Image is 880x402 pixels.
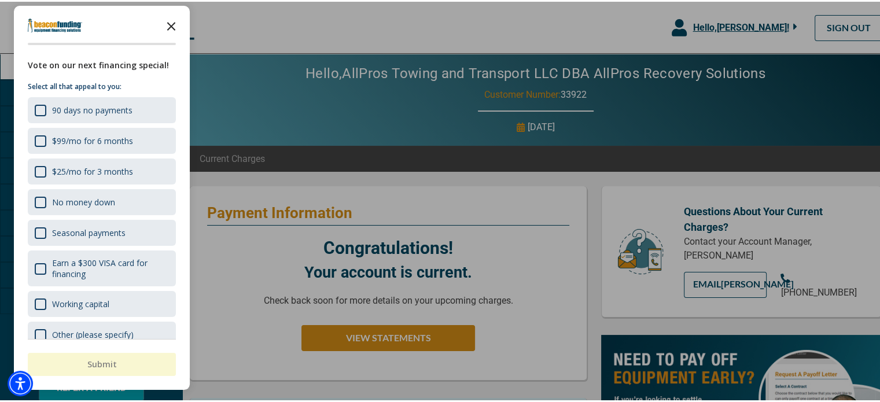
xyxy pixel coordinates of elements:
div: $25/mo for 3 months [28,157,176,183]
div: Earn a $300 VISA card for financing [28,249,176,285]
div: Vote on our next financing special! [28,57,176,70]
div: Seasonal payments [52,226,126,237]
div: Other (please specify) [52,327,134,338]
div: 90 days no payments [52,103,132,114]
div: Working capital [52,297,109,308]
div: Accessibility Menu [8,369,33,394]
div: 90 days no payments [28,95,176,121]
div: $99/mo for 6 months [52,134,133,145]
button: Close the survey [160,12,183,35]
div: No money down [52,195,115,206]
button: Submit [28,351,176,374]
div: Working capital [28,289,176,315]
img: Company logo [28,17,82,31]
div: $25/mo for 3 months [52,164,133,175]
div: Earn a $300 VISA card for financing [52,256,169,278]
div: $99/mo for 6 months [28,126,176,152]
div: Seasonal payments [28,218,176,244]
div: No money down [28,187,176,213]
div: Survey [14,4,190,388]
div: Other (please specify) [28,320,176,346]
p: Select all that appeal to you: [28,79,176,91]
